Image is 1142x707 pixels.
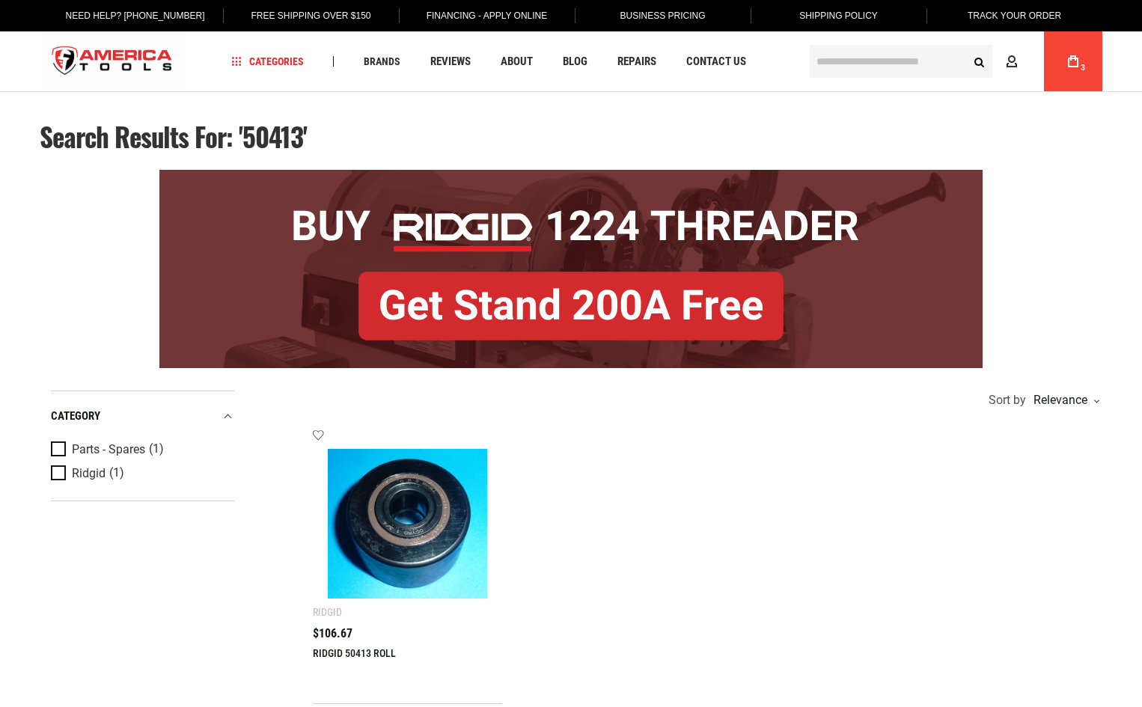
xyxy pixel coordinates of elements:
[232,56,304,67] span: Categories
[563,56,587,67] span: Blog
[494,52,540,72] a: About
[799,10,878,21] span: Shipping Policy
[40,117,307,156] span: Search results for: '50413'
[357,52,407,72] a: Brands
[51,391,234,501] div: Product Filters
[40,34,185,90] a: store logo
[617,56,656,67] span: Repairs
[556,52,594,72] a: Blog
[51,465,230,482] a: Ridgid (1)
[989,394,1026,406] span: Sort by
[611,52,663,72] a: Repairs
[686,56,746,67] span: Contact Us
[313,606,342,618] div: Ridgid
[313,628,352,640] span: $106.67
[424,52,477,72] a: Reviews
[40,34,185,90] img: America Tools
[225,52,311,72] a: Categories
[51,406,234,426] div: category
[1059,31,1087,91] a: 3
[149,443,164,456] span: (1)
[680,52,753,72] a: Contact Us
[1030,394,1099,406] div: Relevance
[1081,64,1085,72] span: 3
[965,47,993,76] button: Search
[72,443,145,456] span: Parts - Spares
[313,647,396,659] a: RIDGID 50413 ROLL
[51,441,230,458] a: Parts - Spares (1)
[430,56,471,67] span: Reviews
[364,56,400,67] span: Brands
[501,56,533,67] span: About
[159,170,983,181] a: BOGO: Buy RIDGID® 1224 Threader, Get Stand 200A Free!
[159,170,983,368] img: BOGO: Buy RIDGID® 1224 Threader, Get Stand 200A Free!
[109,467,124,480] span: (1)
[72,467,106,480] span: Ridgid
[328,444,487,603] img: RIDGID 50413 ROLL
